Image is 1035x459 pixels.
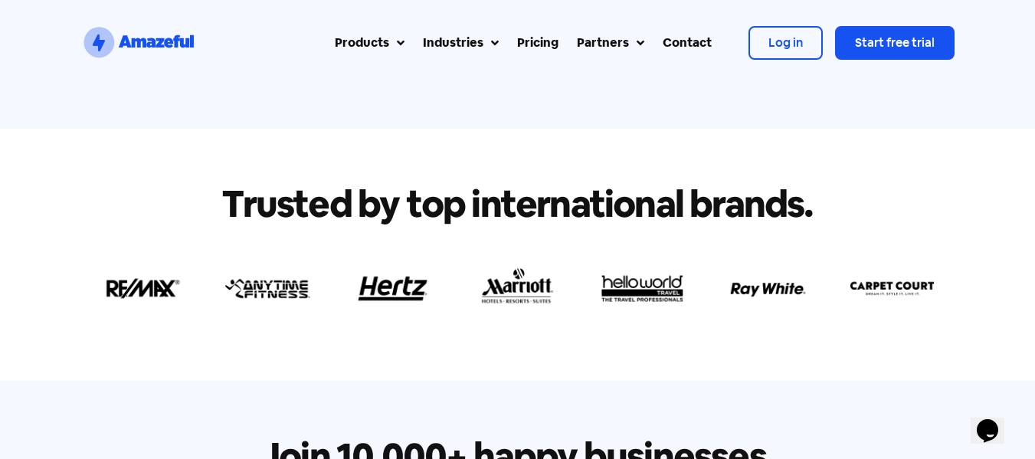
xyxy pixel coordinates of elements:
[855,34,935,51] span: Start free trial
[81,25,196,61] a: SVG link
[577,34,629,52] div: Partners
[748,26,823,60] a: Log in
[326,25,414,61] a: Products
[508,25,568,61] a: Pricing
[335,34,389,52] div: Products
[653,25,721,61] a: Contact
[568,25,653,61] a: Partners
[663,34,712,52] div: Contact
[89,185,947,222] h2: Trusted by top international brands.
[971,398,1020,444] iframe: chat widget
[414,25,508,61] a: Industries
[768,34,803,51] span: Log in
[423,34,483,52] div: Industries
[517,34,558,52] div: Pricing
[835,26,955,60] a: Start free trial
